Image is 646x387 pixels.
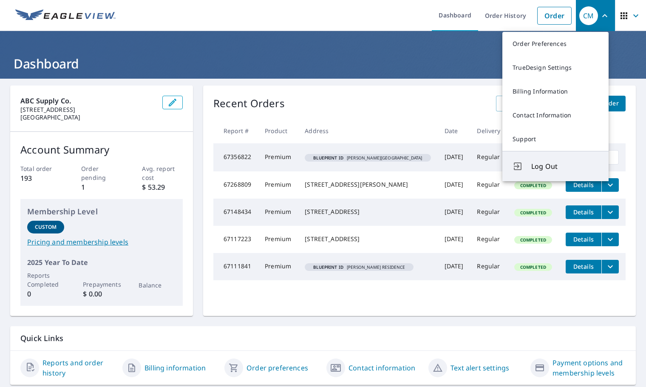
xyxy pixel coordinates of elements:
a: Order [537,7,572,25]
a: Order Preferences [502,32,609,56]
button: detailsBtn-67268809 [566,178,601,192]
span: Details [571,235,596,243]
td: [DATE] [438,143,470,171]
a: Support [502,127,609,151]
td: [DATE] [438,199,470,226]
a: Pricing and membership levels [27,237,176,247]
td: Regular [470,199,507,226]
p: Account Summary [20,142,183,157]
p: Balance [139,281,176,290]
td: 67111841 [213,253,258,280]
th: Report # [213,118,258,143]
td: 67117223 [213,226,258,253]
p: Reports Completed [27,271,64,289]
td: [DATE] [438,171,470,199]
td: Regular [470,226,507,253]
button: detailsBtn-67117223 [566,233,601,246]
a: Contact information [348,363,415,373]
button: detailsBtn-67111841 [566,260,601,273]
a: Billing Information [502,80,609,103]
p: Prepayments [83,280,120,289]
span: Details [571,262,596,270]
td: [DATE] [438,253,470,280]
p: 1 [81,182,122,192]
th: Date [438,118,470,143]
div: CM [579,6,598,25]
button: detailsBtn-67148434 [566,205,601,219]
span: Details [571,208,596,216]
a: Billing information [144,363,206,373]
p: Quick Links [20,333,626,344]
div: [STREET_ADDRESS] [305,208,431,216]
span: Completed [515,264,551,270]
span: Completed [515,182,551,188]
p: [STREET_ADDRESS] [20,106,156,114]
td: Regular [470,143,507,171]
p: Avg. report cost [142,164,182,182]
td: Regular [470,253,507,280]
th: Delivery [470,118,507,143]
a: Text alert settings [450,363,509,373]
p: Recent Orders [213,96,285,111]
td: Premium [258,171,298,199]
td: 67148434 [213,199,258,226]
span: [PERSON_NAME][GEOGRAPHIC_DATA] [308,156,427,160]
td: Regular [470,171,507,199]
p: Membership Level [27,206,176,217]
a: Payment options and membership levels [552,358,626,378]
a: Order preferences [246,363,308,373]
span: Completed [515,237,551,243]
p: [GEOGRAPHIC_DATA] [20,114,156,121]
p: 0 [27,289,64,299]
span: Log Out [531,161,598,171]
p: $ 53.29 [142,182,182,192]
span: [PERSON_NAME] RESIDENCE [308,265,410,269]
div: [STREET_ADDRESS] [305,235,431,243]
div: [STREET_ADDRESS][PERSON_NAME] [305,180,431,189]
p: 2025 Year To Date [27,257,176,267]
p: ABC Supply Co. [20,96,156,106]
button: Log Out [502,151,609,181]
p: Total order [20,164,61,173]
p: Custom [35,223,57,231]
th: Product [258,118,298,143]
a: Reports and order history [42,358,116,378]
p: $ 0.00 [83,289,120,299]
td: Premium [258,199,298,226]
td: Premium [258,226,298,253]
td: Premium [258,253,298,280]
td: 67356822 [213,143,258,171]
button: filesDropdownBtn-67117223 [601,233,619,246]
a: View All Orders [496,96,556,111]
span: Details [571,181,596,189]
p: Order pending [81,164,122,182]
h1: Dashboard [10,55,636,72]
button: filesDropdownBtn-67268809 [601,178,619,192]
span: Completed [515,210,551,216]
em: Blueprint ID [313,156,343,160]
td: 67268809 [213,171,258,199]
p: 193 [20,173,61,183]
em: Blueprint ID [313,265,343,269]
button: filesDropdownBtn-67148434 [601,205,619,219]
a: TrueDesign Settings [502,56,609,80]
td: [DATE] [438,226,470,253]
a: Contact Information [502,103,609,127]
td: Premium [258,143,298,171]
img: EV Logo [15,9,116,22]
button: filesDropdownBtn-67111841 [601,260,619,273]
th: Address [298,118,437,143]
